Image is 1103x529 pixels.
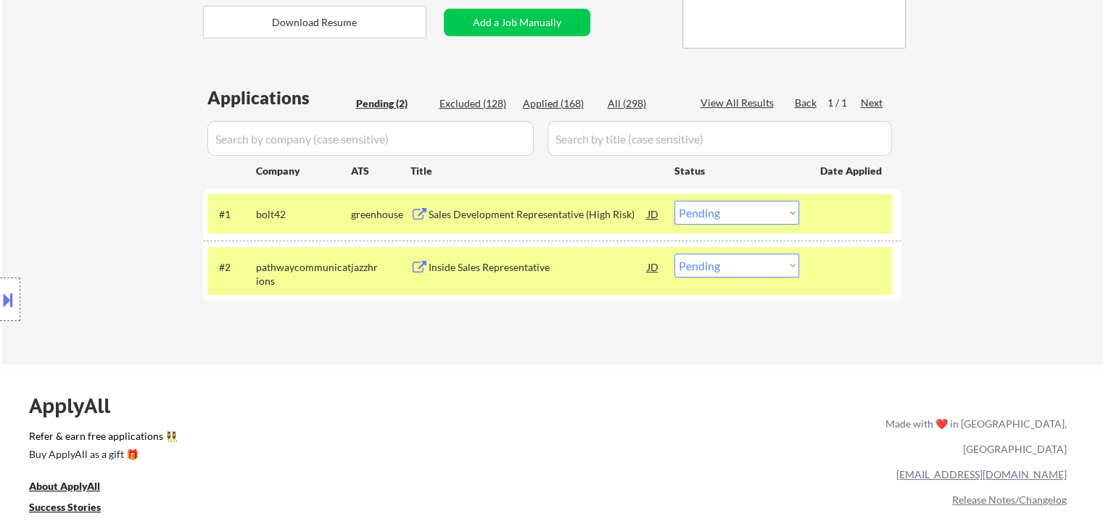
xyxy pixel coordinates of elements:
[646,201,661,227] div: JD
[356,96,429,111] div: Pending (2)
[203,6,426,38] button: Download Resume
[952,493,1067,506] a: Release Notes/Changelog
[880,411,1067,462] div: Made with ❤️ in [GEOGRAPHIC_DATA], [GEOGRAPHIC_DATA]
[896,468,1067,480] a: [EMAIL_ADDRESS][DOMAIN_NAME]
[410,164,661,178] div: Title
[256,207,351,222] div: bolt42
[674,157,799,183] div: Status
[523,96,595,111] div: Applied (168)
[439,96,512,111] div: Excluded (128)
[429,207,648,222] div: Sales Development Representative (High Risk)
[444,9,590,36] button: Add a Job Manually
[827,96,861,110] div: 1 / 1
[646,254,661,280] div: JD
[861,96,884,110] div: Next
[608,96,680,111] div: All (298)
[207,89,351,107] div: Applications
[29,431,582,446] a: Refer & earn free applications 👯‍♀️
[795,96,818,110] div: Back
[701,96,778,110] div: View All Results
[429,260,648,275] div: Inside Sales Representative
[351,260,410,275] div: jazzhr
[548,121,892,156] input: Search by title (case sensitive)
[820,164,884,178] div: Date Applied
[256,260,351,288] div: pathwaycommunications
[351,164,410,178] div: ATS
[207,121,534,156] input: Search by company (case sensitive)
[256,164,351,178] div: Company
[351,207,410,222] div: greenhouse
